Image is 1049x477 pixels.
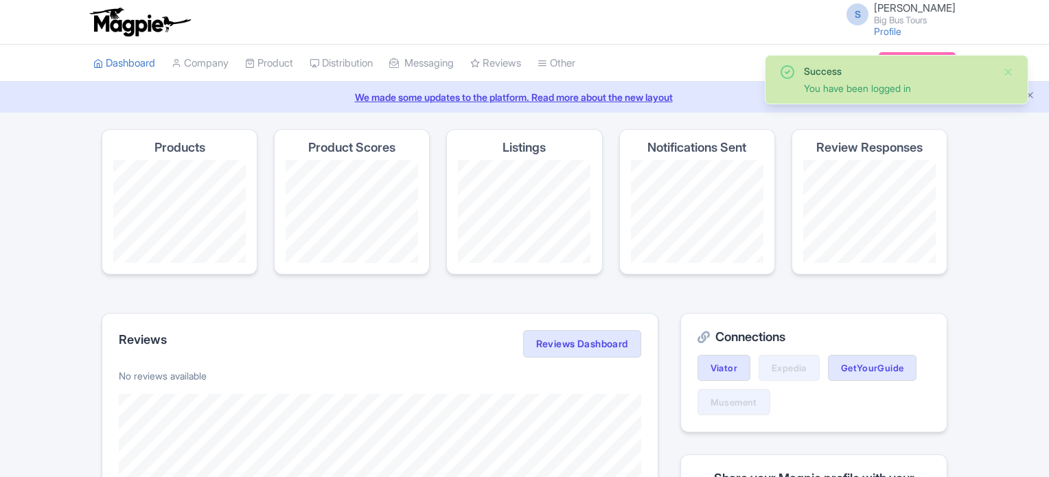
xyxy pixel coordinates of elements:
h4: Notifications Sent [647,141,746,154]
div: Success [804,64,992,78]
p: No reviews available [119,369,641,383]
a: S [PERSON_NAME] Big Bus Tours [838,3,956,25]
button: Close announcement [1025,89,1035,104]
div: You have been logged in [804,81,992,95]
h4: Review Responses [816,141,923,154]
a: Expedia [759,355,820,381]
a: GetYourGuide [828,355,917,381]
h4: Listings [503,141,546,154]
span: [PERSON_NAME] [874,1,956,14]
a: Distribution [310,45,373,82]
h2: Connections [698,330,930,344]
span: S [846,3,868,25]
a: Company [172,45,229,82]
a: Reviews Dashboard [523,330,641,358]
a: Dashboard [93,45,155,82]
a: We made some updates to the platform. Read more about the new layout [8,90,1041,104]
a: Profile [874,25,901,37]
a: Viator [698,355,750,381]
button: Close [1003,64,1014,80]
a: Subscription [879,52,956,73]
a: Reviews [470,45,521,82]
h4: Product Scores [308,141,395,154]
a: Messaging [389,45,454,82]
a: Other [538,45,575,82]
h2: Reviews [119,333,167,347]
small: Big Bus Tours [874,16,956,25]
img: logo-ab69f6fb50320c5b225c76a69d11143b.png [87,7,193,37]
a: Product [245,45,293,82]
a: Musement [698,389,770,415]
h4: Products [154,141,205,154]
